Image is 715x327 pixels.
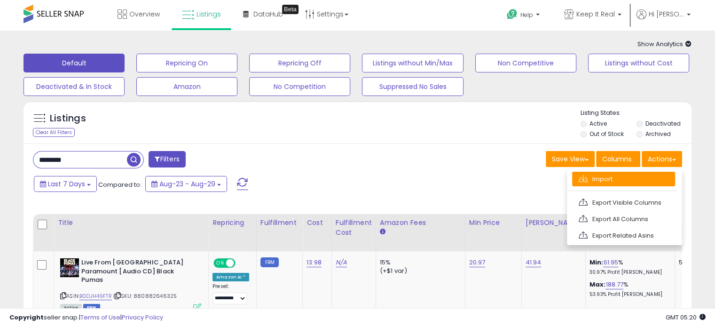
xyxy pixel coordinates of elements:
span: Listings [196,9,221,19]
div: seller snap | | [9,313,163,322]
button: Amazon [136,77,237,96]
span: ON [214,259,226,267]
span: OFF [234,259,249,267]
a: B0DJH49FTR [79,292,112,300]
button: Repricing On [136,54,237,72]
a: Export Related Asins [572,228,675,243]
span: | SKU: 880882646325 [113,292,177,300]
button: Aug-23 - Aug-29 [145,176,227,192]
div: 5 [679,258,708,267]
div: Clear All Filters [33,128,75,137]
h5: Listings [50,112,86,125]
div: Amazon Fees [380,218,461,228]
div: Amazon AI * [212,273,249,281]
a: Export Visible Columns [572,195,675,210]
span: Aug-23 - Aug-29 [159,179,215,189]
a: Privacy Policy [122,313,163,322]
span: FBM [83,304,100,312]
button: Save View [546,151,595,167]
a: Export All Columns [572,212,675,226]
p: 30.97% Profit [PERSON_NAME] [589,269,668,276]
span: DataHub [253,9,283,19]
div: % [589,258,668,276]
b: Max: [589,280,606,289]
button: Non Competitive [475,54,576,72]
button: Listings without Cost [588,54,689,72]
div: [PERSON_NAME] [526,218,581,228]
p: Listing States: [581,109,691,118]
button: Deactivated & In Stock [24,77,125,96]
label: Active [589,120,607,128]
a: N/A [336,258,347,267]
small: FBM [260,257,279,267]
div: Min Price [469,218,518,228]
small: Amazon Fees. [380,228,385,236]
span: 2025-09-6 05:20 GMT [666,313,706,322]
button: Filters [149,151,185,167]
th: The percentage added to the cost of goods (COGS) that forms the calculator for Min & Max prices. [585,214,675,251]
a: 41.94 [526,258,542,267]
div: 15% [380,258,458,267]
a: 13.98 [306,258,322,267]
button: No Competition [249,77,350,96]
span: Last 7 Days [48,179,85,189]
button: Last 7 Days [34,176,97,192]
span: Show Analytics [637,40,691,48]
span: All listings currently available for purchase on Amazon [60,304,82,312]
label: Out of Stock [589,130,624,138]
a: 61.95 [603,258,618,267]
span: Compared to: [98,180,141,189]
div: Repricing [212,218,252,228]
div: Preset: [212,283,249,304]
div: (+$1 var) [380,267,458,275]
a: Terms of Use [80,313,120,322]
div: Fulfillment Cost [336,218,372,238]
label: Deactivated [645,120,680,128]
span: Help [520,11,533,19]
b: Min: [589,258,604,267]
span: Keep It Real [576,9,615,19]
span: Hi [PERSON_NAME] [649,9,684,19]
div: % [589,280,668,298]
a: Hi [PERSON_NAME] [636,9,691,31]
p: 53.93% Profit [PERSON_NAME] [589,291,668,298]
div: Title [58,218,204,228]
span: Columns [602,154,632,164]
button: Listings without Min/Max [362,54,463,72]
a: Import [572,172,675,186]
b: Live From [GEOGRAPHIC_DATA] Paramount [Audio CD] Black Pumas [81,258,196,287]
div: Tooltip anchor [282,5,299,14]
span: Overview [129,9,160,19]
button: Default [24,54,125,72]
a: 20.97 [469,258,486,267]
a: 188.77 [605,280,623,289]
a: Help [499,1,549,31]
strong: Copyright [9,313,44,322]
button: Columns [596,151,640,167]
div: Fulfillment [260,218,299,228]
i: Get Help [506,8,518,20]
button: Actions [642,151,682,167]
label: Archived [645,130,670,138]
div: Cost [306,218,328,228]
img: 51B-eNcuHOL._SL40_.jpg [60,258,79,277]
button: Suppressed No Sales [362,77,463,96]
button: Repricing Off [249,54,350,72]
